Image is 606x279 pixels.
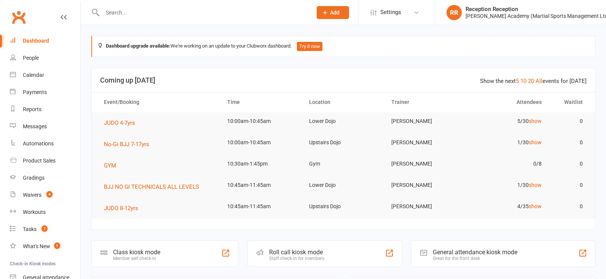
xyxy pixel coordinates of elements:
[520,78,526,84] a: 10
[23,72,44,78] div: Calendar
[10,152,80,169] a: Product Sales
[220,92,303,112] th: Time
[97,92,220,112] th: Event/Booking
[380,4,401,21] span: Settings
[302,176,384,194] td: Lower Dojo
[302,198,384,215] td: Upstairs Dojo
[104,161,121,170] button: GYM
[23,140,54,147] div: Automations
[23,192,41,198] div: Waivers
[302,134,384,151] td: Upstairs Dojo
[104,204,144,213] button: JUDO 8-12yrs
[220,198,303,215] td: 10:45am-11:45am
[549,134,590,151] td: 0
[10,221,80,238] a: Tasks 7
[466,112,549,130] td: 5/30
[23,123,47,129] div: Messages
[104,118,140,128] button: JUDO 4-7yrs
[384,155,467,173] td: [PERSON_NAME]
[100,77,587,84] h3: Coming up [DATE]
[23,243,50,249] div: What's New
[113,249,160,256] div: Class kiosk mode
[10,135,80,152] a: Automations
[529,203,542,209] a: show
[447,5,462,20] div: RR
[10,169,80,187] a: Gradings
[549,176,590,194] td: 0
[302,92,384,112] th: Location
[23,89,47,95] div: Payments
[528,78,534,84] a: 20
[23,38,49,44] div: Dashboard
[433,256,517,261] div: Great for the front desk
[104,205,138,212] span: JUDO 8-12yrs
[220,112,303,130] td: 10:00am-10:45am
[466,198,549,215] td: 4/35
[10,204,80,221] a: Workouts
[302,112,384,130] td: Lower Dojo
[297,42,322,51] button: Try it now
[104,183,199,190] span: BJJ NO GI TECHNICALS ALL LEVELS
[104,182,204,191] button: BJJ NO GI TECHNICALS ALL LEVELS
[54,242,60,249] span: 1
[104,120,135,126] span: JUDO 4-7yrs
[466,134,549,151] td: 1/30
[104,141,149,148] span: No-Gi BJJ 7-17yrs
[549,198,590,215] td: 0
[23,158,56,164] div: Product Sales
[384,198,467,215] td: [PERSON_NAME]
[269,249,324,256] div: Roll call kiosk mode
[10,49,80,67] a: People
[10,101,80,118] a: Reports
[466,155,549,173] td: 0/8
[536,78,542,84] a: All
[91,36,595,57] div: We're working on an update to your Clubworx dashboard.
[480,77,587,86] div: Show the next events for [DATE]
[433,249,517,256] div: General attendance kiosk mode
[384,112,467,130] td: [PERSON_NAME]
[466,176,549,194] td: 1/30
[330,10,340,16] span: Add
[10,67,80,84] a: Calendar
[23,106,41,112] div: Reports
[302,155,384,173] td: Gym
[10,84,80,101] a: Payments
[10,32,80,49] a: Dashboard
[529,139,542,145] a: show
[41,225,48,232] span: 7
[10,187,80,204] a: Waivers 4
[106,43,171,49] strong: Dashboard upgrade available:
[10,238,80,255] a: What's New1
[549,112,590,130] td: 0
[23,175,45,181] div: Gradings
[10,118,80,135] a: Messages
[269,256,324,261] div: Staff check-in for members
[46,191,53,198] span: 4
[220,134,303,151] td: 10:00am-10:45am
[384,176,467,194] td: [PERSON_NAME]
[113,256,160,261] div: Member self check-in
[516,78,519,84] a: 5
[220,176,303,194] td: 10:45am-11:45am
[100,7,307,18] input: Search...
[384,92,467,112] th: Trainer
[23,209,46,215] div: Workouts
[104,140,155,149] button: No-Gi BJJ 7-17yrs
[529,118,542,124] a: show
[220,155,303,173] td: 10:30am-1:45pm
[9,8,28,27] a: Clubworx
[384,134,467,151] td: [PERSON_NAME]
[549,155,590,173] td: 0
[317,6,349,19] button: Add
[23,226,37,232] div: Tasks
[23,55,39,61] div: People
[549,92,590,112] th: Waitlist
[104,162,116,169] span: GYM
[466,92,549,112] th: Attendees
[529,182,542,188] a: show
